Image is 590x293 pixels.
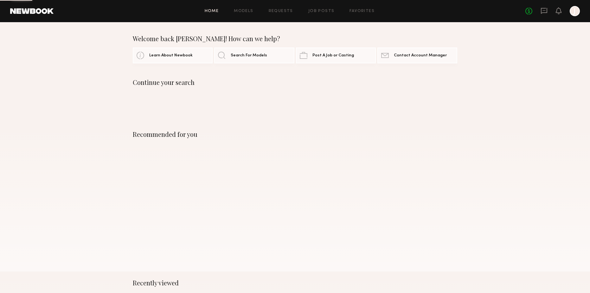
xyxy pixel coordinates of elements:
div: Continue your search [133,79,457,86]
a: Home [205,9,219,13]
div: Recently viewed [133,279,457,287]
a: Post A Job or Casting [296,48,376,63]
span: Learn About Newbook [149,54,193,58]
a: Search For Models [214,48,294,63]
a: Learn About Newbook [133,48,213,63]
span: Contact Account Manager [394,54,447,58]
div: Welcome back [PERSON_NAME]! How can we help? [133,35,457,42]
a: J [570,6,580,16]
a: Job Posts [308,9,335,13]
div: Recommended for you [133,131,457,138]
span: Post A Job or Casting [312,54,354,58]
a: Favorites [350,9,375,13]
a: Models [234,9,253,13]
a: Contact Account Manager [377,48,457,63]
span: Search For Models [231,54,267,58]
a: Requests [269,9,293,13]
